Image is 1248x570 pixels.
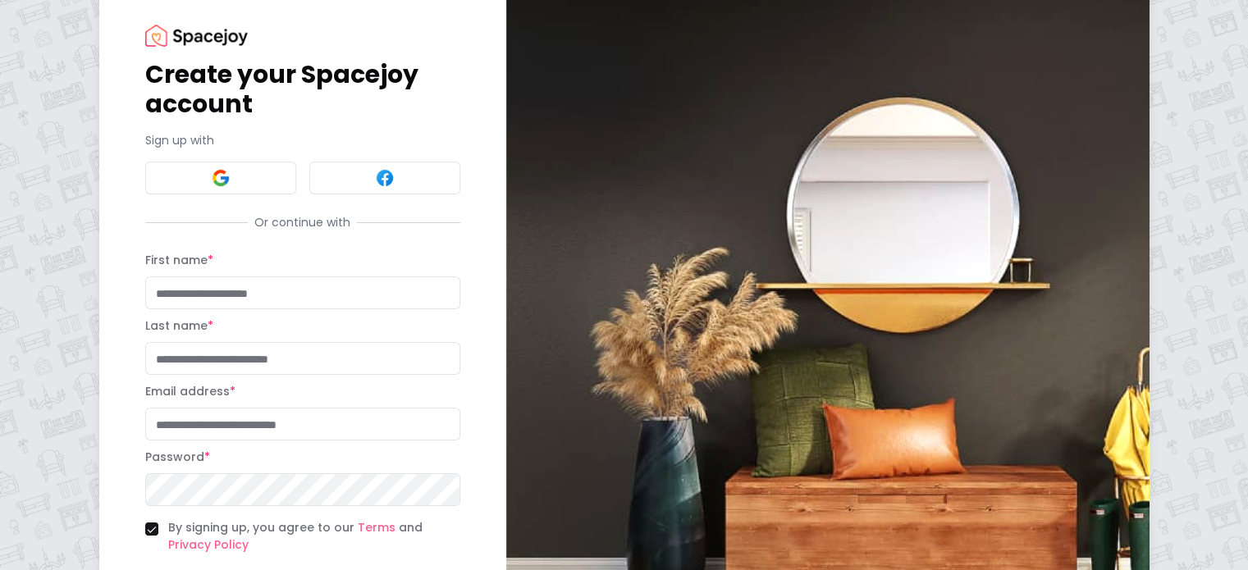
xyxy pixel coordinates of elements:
[145,132,460,148] p: Sign up with
[211,168,231,188] img: Google signin
[145,383,235,399] label: Email address
[145,252,213,268] label: First name
[145,449,210,465] label: Password
[358,519,395,536] a: Terms
[248,214,357,230] span: Or continue with
[145,317,213,334] label: Last name
[168,536,249,553] a: Privacy Policy
[145,60,460,119] h1: Create your Spacejoy account
[168,519,460,554] label: By signing up, you agree to our and
[375,168,395,188] img: Facebook signin
[145,25,248,47] img: Spacejoy Logo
